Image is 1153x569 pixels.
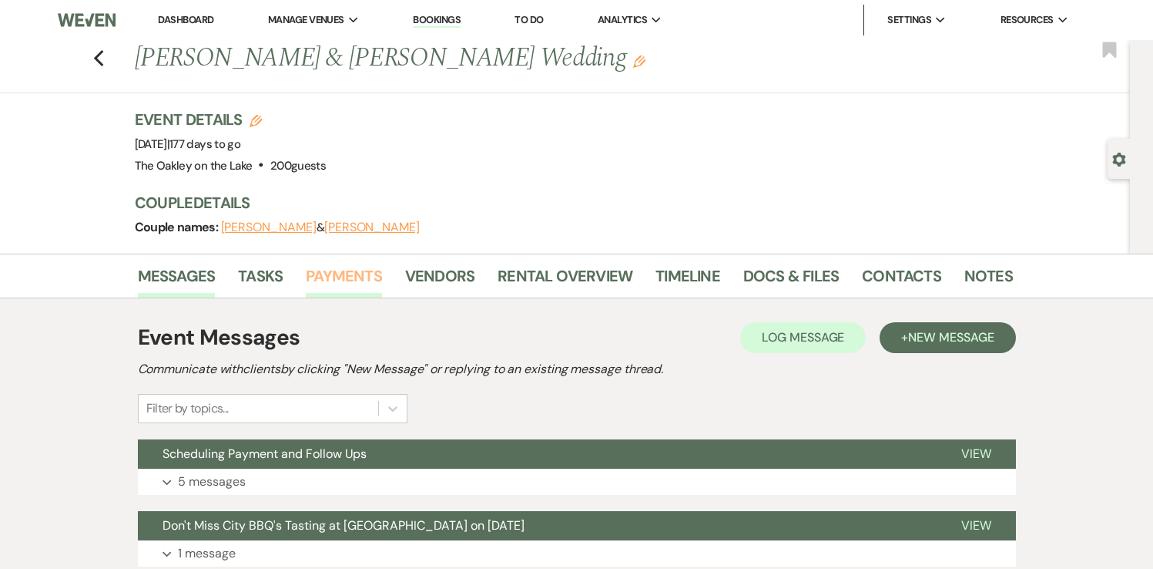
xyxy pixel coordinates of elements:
[887,12,931,28] span: Settings
[514,13,543,26] a: To Do
[1112,151,1126,166] button: Open lead details
[135,40,825,77] h1: [PERSON_NAME] & [PERSON_NAME] Wedding
[178,472,246,492] p: 5 messages
[163,517,525,534] span: Don't Miss City BBQ's Tasting at [GEOGRAPHIC_DATA] on [DATE]
[221,221,317,234] button: [PERSON_NAME]
[138,469,1016,495] button: 5 messages
[413,13,461,28] a: Bookings
[270,158,326,173] span: 200 guests
[221,220,420,235] span: &
[762,329,844,345] span: Log Message
[740,322,866,353] button: Log Message
[58,4,116,36] img: Weven Logo
[306,264,382,298] a: Payments
[138,264,216,298] a: Messages
[138,511,937,540] button: Don't Miss City BBQ's Tasting at [GEOGRAPHIC_DATA] on [DATE]
[268,12,344,28] span: Manage Venues
[964,264,1013,298] a: Notes
[862,264,941,298] a: Contacts
[135,109,327,130] h3: Event Details
[880,322,1015,353] button: +New Message
[146,399,229,418] div: Filter by topics...
[908,329,994,345] span: New Message
[163,446,367,462] span: Scheduling Payment and Follow Ups
[961,517,991,534] span: View
[238,264,283,298] a: Tasks
[138,540,1016,567] button: 1 message
[324,221,420,234] button: [PERSON_NAME]
[937,439,1016,469] button: View
[158,13,213,26] a: Dashboard
[135,158,253,173] span: The Oakley on the Lake
[135,136,241,152] span: [DATE]
[138,322,300,354] h1: Event Messages
[135,219,221,235] span: Couple names:
[598,12,647,28] span: Analytics
[169,136,240,152] span: 177 days to go
[633,54,645,68] button: Edit
[937,511,1016,540] button: View
[655,264,720,298] a: Timeline
[178,544,236,564] p: 1 message
[405,264,474,298] a: Vendors
[135,192,997,214] h3: Couple Details
[138,439,937,469] button: Scheduling Payment and Follow Ups
[961,446,991,462] span: View
[743,264,839,298] a: Docs & Files
[138,360,1016,379] h2: Communicate with clients by clicking "New Message" or replying to an existing message thread.
[498,264,632,298] a: Rental Overview
[167,136,240,152] span: |
[1000,12,1054,28] span: Resources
